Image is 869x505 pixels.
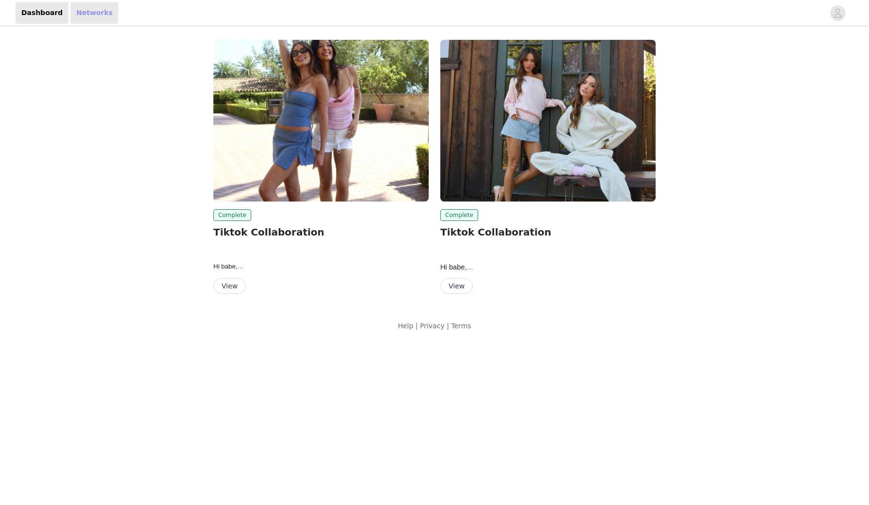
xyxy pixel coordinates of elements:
a: View [440,283,473,290]
img: Edikted [213,40,429,202]
span: | [416,322,418,330]
button: View [213,278,246,294]
span: | [447,322,449,330]
span: Complete [440,209,478,221]
a: Networks [70,2,118,24]
a: Help [398,322,413,330]
button: View [440,278,473,294]
img: Edikted [440,40,656,202]
div: avatar [833,5,842,21]
h2: Tiktok Collaboration [440,225,656,239]
h2: Tiktok Collaboration [213,225,429,239]
a: Privacy [420,322,445,330]
span: Hi babe, [440,263,473,271]
span: Hi babe, [213,263,244,270]
a: View [213,283,246,290]
a: Dashboard [16,2,68,24]
a: Terms [451,322,471,330]
span: Complete [213,209,251,221]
